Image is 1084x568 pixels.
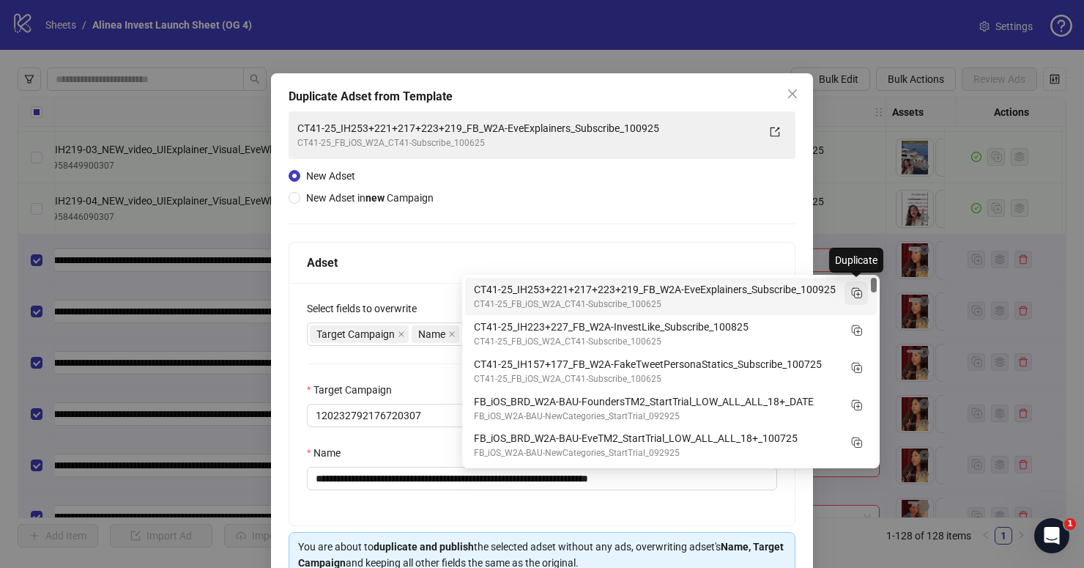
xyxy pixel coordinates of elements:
[365,192,385,204] strong: new
[307,467,777,490] input: Name
[306,192,434,204] span: New Adset in Campaign
[307,445,350,461] label: Name
[307,300,426,317] label: Select fields to overwrite
[1064,518,1076,530] span: 1
[465,390,877,427] div: FB_iOS_BRD_W2A-BAU-FoundersTM2_StartTrial_LOW_ALL_ALL_18+_DATE
[412,325,459,343] span: Name
[474,319,839,335] div: CT41-25_IH223+227_FB_W2A-InvestLike_Subscribe_100825
[465,427,877,464] div: FB_iOS_BRD_W2A-BAU-EveTM2_StartTrial_LOW_ALL_ALL_18+_100725
[849,285,864,300] svg: Duplicate
[307,382,401,398] label: Target Campaign
[474,372,839,386] div: CT41-25_FB_iOS_W2A_CT41-Subscribe_100625
[781,82,804,106] button: Close
[474,356,839,372] div: CT41-25_IH157+177_FB_W2A-FakeTweetPersonaStatics_Subscribe_100725
[418,326,445,342] span: Name
[474,281,839,298] div: CT41-25_IH253+221+217+223+219_FB_W2A-EveExplainers_Subscribe_100925
[474,446,839,460] div: FB_iOS_W2A-BAU-NewCategories_StartTrial_092925
[770,127,780,137] span: export
[307,254,777,272] div: Adset
[398,331,405,338] span: close
[849,360,864,375] svg: Duplicate
[297,136,757,150] div: CT41-25_FB_iOS_W2A_CT41-Subscribe_100625
[849,397,864,412] svg: Duplicate
[465,278,877,315] div: CT41-25_IH253+221+217+223+219_FB_W2A-EveExplainers_Subscribe_100925
[289,88,795,106] div: Duplicate Adset from Template
[474,335,839,349] div: CT41-25_FB_iOS_W2A_CT41-Subscribe_100625
[310,325,409,343] span: Target Campaign
[448,331,456,338] span: close
[306,170,355,182] span: New Adset
[474,410,839,424] div: FB_iOS_W2A-BAU-NewCategories_StartTrial_092925
[316,405,768,427] span: 120232792176720307
[297,120,757,136] div: CT41-25_IH253+221+217+223+219_FB_W2A-EveExplainers_Subscribe_100925
[787,88,798,100] span: close
[465,353,877,390] div: CT41-25_IH157+177_FB_W2A-FakeTweetPersonaStatics_Subscribe_100725
[849,435,864,449] svg: Duplicate
[465,315,877,353] div: CT41-25_IH223+227_FB_W2A-InvestLike_Subscribe_100825
[849,322,864,337] svg: Duplicate
[829,248,883,273] div: Duplicate
[1034,518,1069,553] iframe: Intercom live chat
[474,430,839,446] div: FB_iOS_BRD_W2A-BAU-EveTM2_StartTrial_LOW_ALL_ALL_18+_100725
[474,298,839,311] div: CT41-25_FB_iOS_W2A_CT41-Subscribe_100625
[465,464,877,501] div: CT41-25_IH225_FB_W2A-AliLVPoseIPOWinners_Subscribe_100625
[474,394,839,410] div: FB_iOS_BRD_W2A-BAU-FoundersTM2_StartTrial_LOW_ALL_ALL_18+_DATE
[374,541,474,553] strong: duplicate and publish
[316,326,395,342] span: Target Campaign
